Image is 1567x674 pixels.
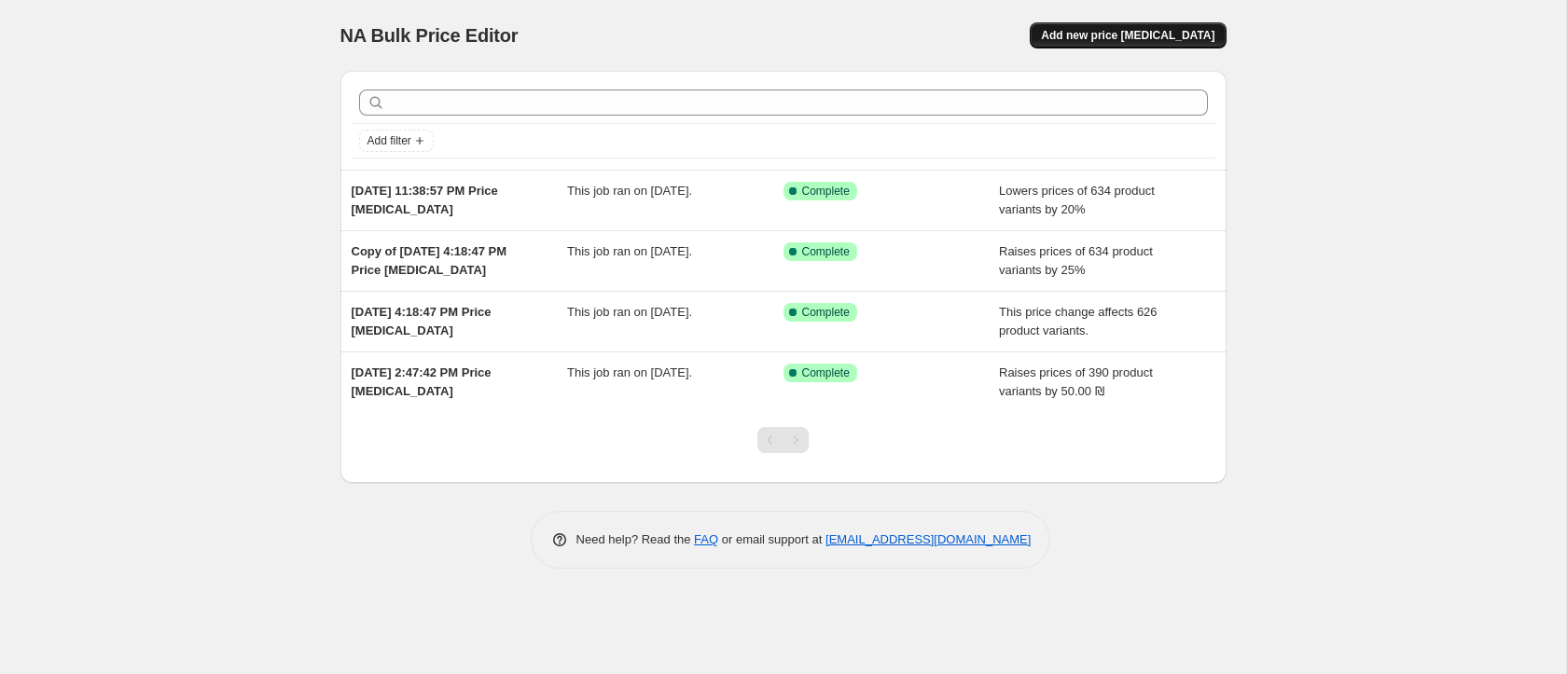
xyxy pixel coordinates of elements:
span: This job ran on [DATE]. [567,365,692,379]
a: [EMAIL_ADDRESS][DOMAIN_NAME] [825,532,1031,546]
button: Add filter [359,130,434,152]
nav: Pagination [757,427,809,453]
span: Complete [802,184,850,199]
span: Raises prices of 634 product variants by 25% [999,244,1153,277]
span: Need help? Read the [576,532,695,546]
span: This price change affects 626 product variants. [999,305,1158,337]
a: FAQ [694,532,718,546]
span: Complete [802,305,850,320]
span: Raises prices of 390 product variants by 50.00 ₪ [999,365,1153,398]
span: This job ran on [DATE]. [567,184,692,198]
span: NA Bulk Price Editor [340,25,519,46]
span: Add filter [367,133,411,148]
span: [DATE] 4:18:47 PM Price [MEDICAL_DATA] [352,305,492,337]
span: Complete [802,244,850,259]
button: Add new price [MEDICAL_DATA] [1030,22,1226,48]
span: or email support at [718,532,825,546]
span: This job ran on [DATE]. [567,244,692,258]
span: Add new price [MEDICAL_DATA] [1041,28,1214,43]
span: Complete [802,365,850,380]
span: Lowers prices of 634 product variants by 20% [999,184,1155,216]
span: Copy of [DATE] 4:18:47 PM Price [MEDICAL_DATA] [352,244,507,277]
span: [DATE] 2:47:42 PM Price [MEDICAL_DATA] [352,365,492,398]
span: This job ran on [DATE]. [567,305,692,319]
span: [DATE] 11:38:57 PM Price [MEDICAL_DATA] [352,184,498,216]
